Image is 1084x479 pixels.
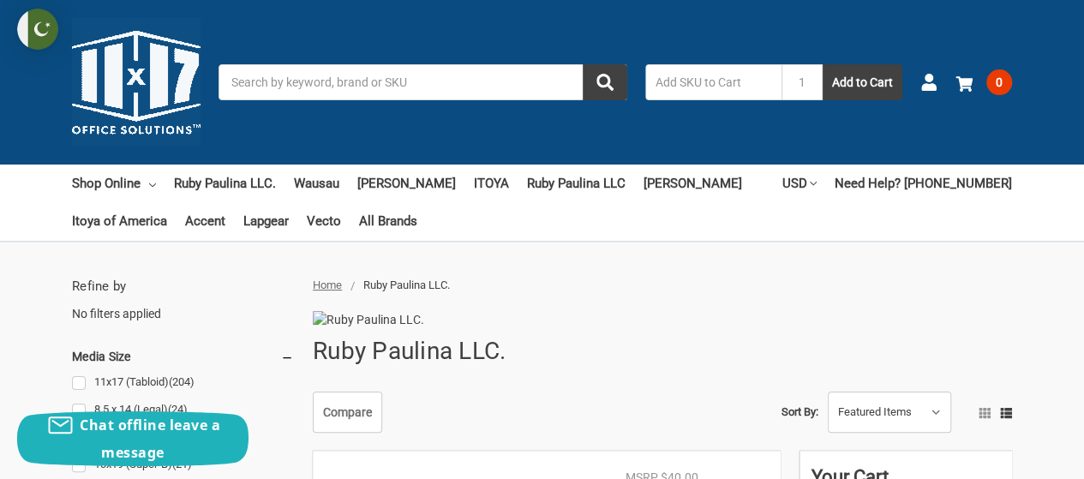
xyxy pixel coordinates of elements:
[313,329,506,374] h1: Ruby Paulina LLC.
[17,9,58,50] img: duty and tax information for Pakistan
[835,165,1012,202] a: Need Help? [PHONE_NUMBER]
[243,202,289,240] a: Lapgear
[823,64,902,100] button: Add to Cart
[168,403,188,416] span: (24)
[72,277,294,296] h5: Refine by
[294,165,339,202] a: Wausau
[72,398,294,422] a: 8.5 x 14 (Legal)
[644,165,742,202] a: [PERSON_NAME]
[313,311,476,329] img: Ruby Paulina LLC.
[72,18,201,147] img: 11x17.com
[474,165,509,202] a: ITOYA
[359,202,417,240] a: All Brands
[363,278,450,291] span: Ruby Paulina LLC.
[17,411,249,466] button: Chat offline leave a message
[169,375,195,388] span: (204)
[782,165,817,202] a: USD
[782,399,818,425] label: Sort By:
[313,278,342,291] a: Home
[357,165,456,202] a: [PERSON_NAME]
[72,202,167,240] a: Itoya of America
[72,346,294,367] h5: Media Size
[313,392,382,433] a: Compare
[174,165,276,202] a: Ruby Paulina LLC.
[72,371,294,394] a: 11x17 (Tabloid)
[986,69,1012,95] span: 0
[955,60,1012,105] a: 0
[72,277,294,323] div: No filters applied
[185,202,225,240] a: Accent
[527,165,626,202] a: Ruby Paulina LLC
[307,202,341,240] a: Vecto
[943,433,1084,479] iframe: Google Customer Reviews
[72,165,156,202] a: Shop Online
[645,64,782,100] input: Add SKU to Cart
[219,64,627,100] input: Search by keyword, brand or SKU
[80,416,220,462] span: Chat offline leave a message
